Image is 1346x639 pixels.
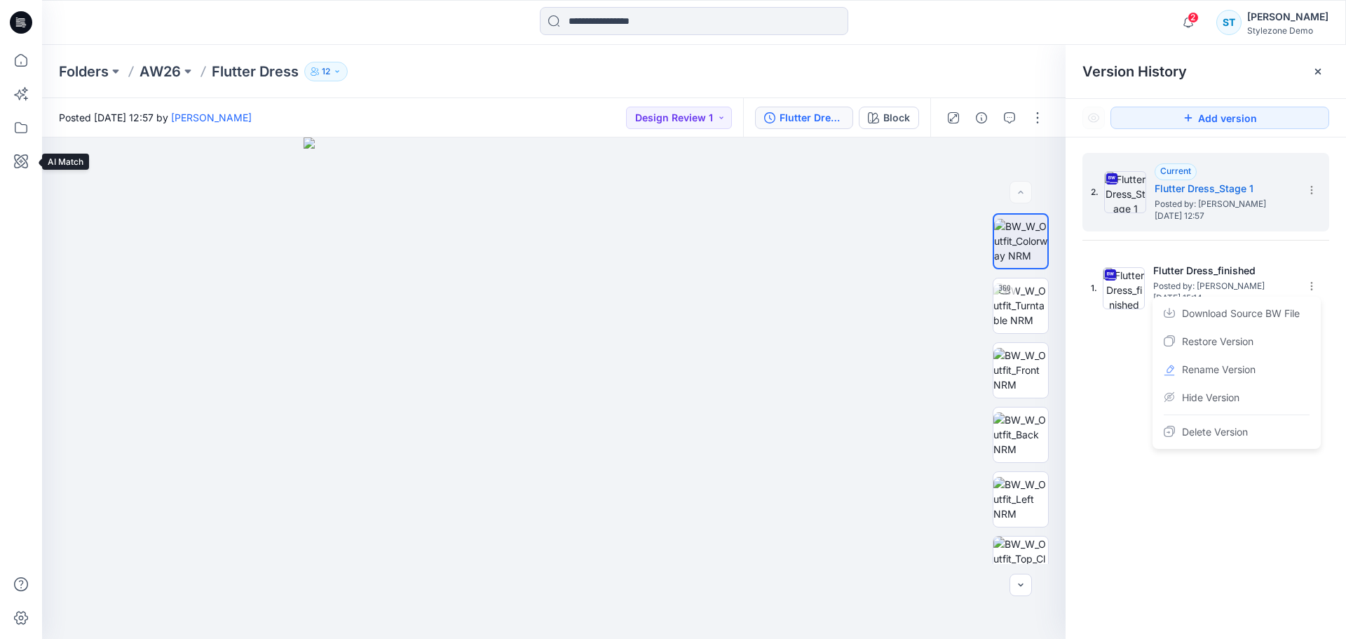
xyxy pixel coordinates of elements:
[1155,211,1295,221] span: [DATE] 12:57
[1188,12,1199,23] span: 2
[970,107,993,129] button: Details
[1104,171,1146,213] img: Flutter Dress_Stage 1
[994,219,1047,263] img: BW_W_Outfit_Colorway NRM
[1182,333,1253,350] span: Restore Version
[1160,166,1191,176] span: Current
[993,477,1048,521] img: BW_W_Outfit_Left NRM
[212,62,299,81] p: Flutter Dress
[993,537,1048,591] img: BW_W_Outfit_Top_CloseUp NRM
[859,107,919,129] button: Block
[1153,293,1293,303] span: [DATE] 15:14
[59,62,109,81] a: Folders
[883,110,910,126] div: Block
[1247,8,1328,25] div: [PERSON_NAME]
[1216,10,1242,35] div: ST
[304,137,805,639] img: eyJhbGciOiJIUzI1NiIsImtpZCI6IjAiLCJzbHQiOiJzZXMiLCJ0eXAiOiJKV1QifQ.eyJkYXRhIjp7InR5cGUiOiJzdG9yYW...
[1082,107,1105,129] button: Show Hidden Versions
[993,412,1048,457] img: BW_W_Outfit_Back NRM
[1182,424,1248,440] span: Delete Version
[1091,186,1099,199] span: 2.
[1153,279,1293,293] span: Posted by: Savio Thomas
[1247,25,1328,36] div: Stylezone Demo
[1312,66,1324,77] button: Close
[1091,282,1097,295] span: 1.
[322,64,330,79] p: 12
[993,348,1048,392] img: BW_W_Outfit_Front NRM
[1182,361,1256,378] span: Rename Version
[780,110,844,126] div: Flutter Dress_Stage 1
[1153,262,1293,279] h5: Flutter Dress_finished
[171,112,252,123] a: [PERSON_NAME]
[1110,107,1329,129] button: Add version
[59,110,252,125] span: Posted [DATE] 12:57 by
[1082,63,1187,80] span: Version History
[304,62,348,81] button: 12
[993,283,1048,328] img: BW_W_Outfit_Turntable NRM
[1182,389,1239,406] span: Hide Version
[140,62,181,81] a: AW26
[755,107,853,129] button: Flutter Dress_Stage 1
[1182,305,1300,322] span: Download Source BW File
[1155,197,1295,211] span: Posted by: Savio Thomas
[1103,267,1145,309] img: Flutter Dress_finished
[1155,180,1295,197] h5: Flutter Dress_Stage 1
